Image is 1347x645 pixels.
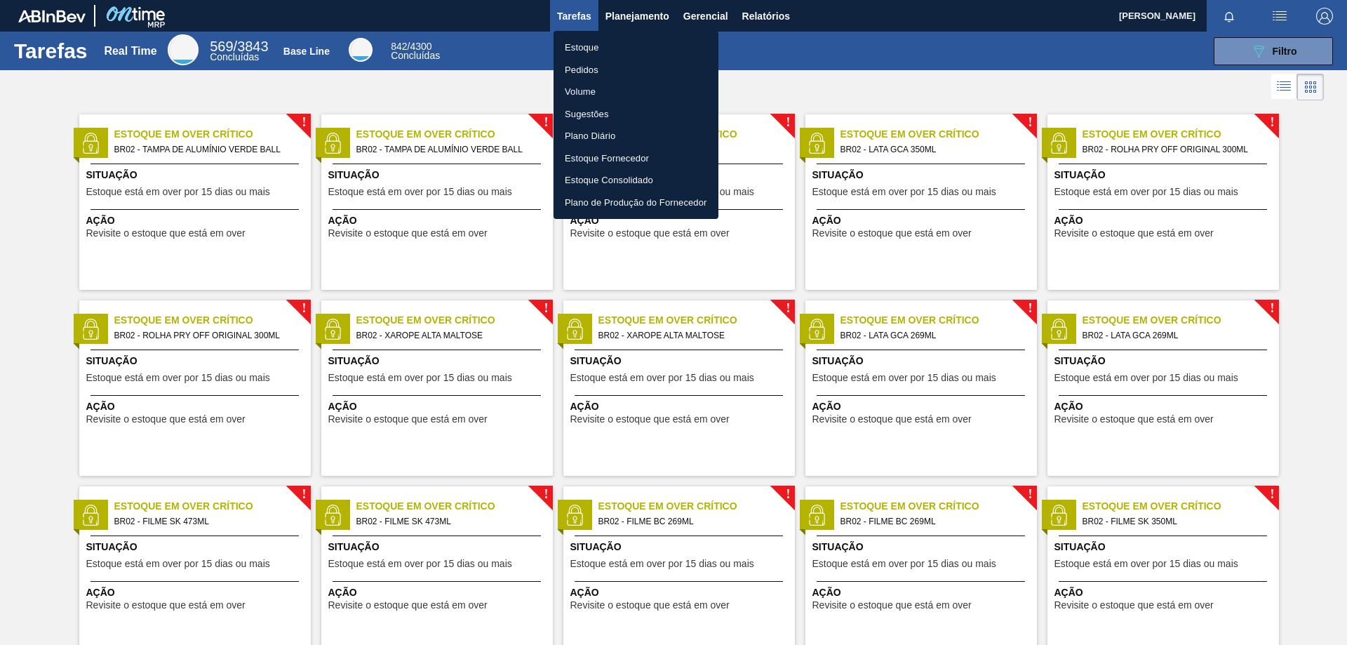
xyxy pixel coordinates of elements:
a: Plano de Produção do Fornecedor [554,192,718,214]
a: Estoque Fornecedor [554,147,718,170]
a: Pedidos [554,59,718,81]
a: Volume [554,81,718,103]
a: Estoque Consolidado [554,169,718,192]
a: Estoque [554,36,718,59]
a: Plano Diário [554,125,718,147]
a: Sugestões [554,103,718,126]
